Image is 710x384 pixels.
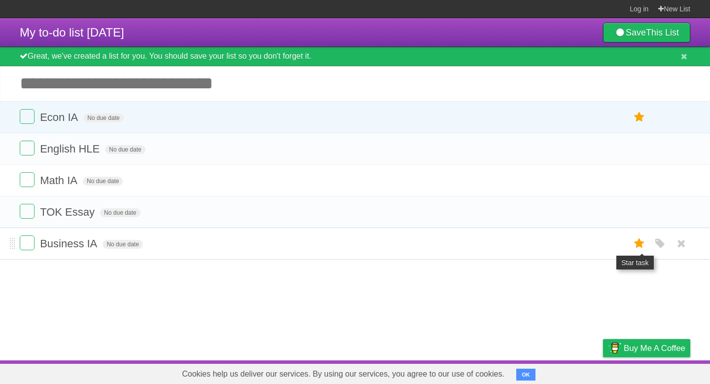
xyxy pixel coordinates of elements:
[103,240,142,249] span: No due date
[608,340,621,356] img: Buy me a coffee
[20,204,35,219] label: Done
[105,145,145,154] span: No due date
[20,109,35,124] label: Done
[590,363,616,382] a: Privacy
[172,364,514,384] span: Cookies help us deliver our services. By using our services, you agree to our use of cookies.
[628,363,690,382] a: Suggest a feature
[20,141,35,155] label: Done
[630,235,649,252] label: Star task
[630,109,649,125] label: Star task
[603,23,690,42] a: SaveThis List
[40,237,100,250] span: Business IA
[83,114,123,122] span: No due date
[83,177,123,186] span: No due date
[40,206,97,218] span: TOK Essay
[40,111,80,123] span: Econ IA
[603,339,690,357] a: Buy me a coffee
[557,363,578,382] a: Terms
[20,235,35,250] label: Done
[646,28,679,38] b: This List
[20,172,35,187] label: Done
[624,340,685,357] span: Buy me a coffee
[40,143,102,155] span: English HLE
[100,208,140,217] span: No due date
[504,363,544,382] a: Developers
[516,369,535,381] button: OK
[40,174,80,187] span: Math IA
[472,363,493,382] a: About
[20,26,124,39] span: My to-do list [DATE]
